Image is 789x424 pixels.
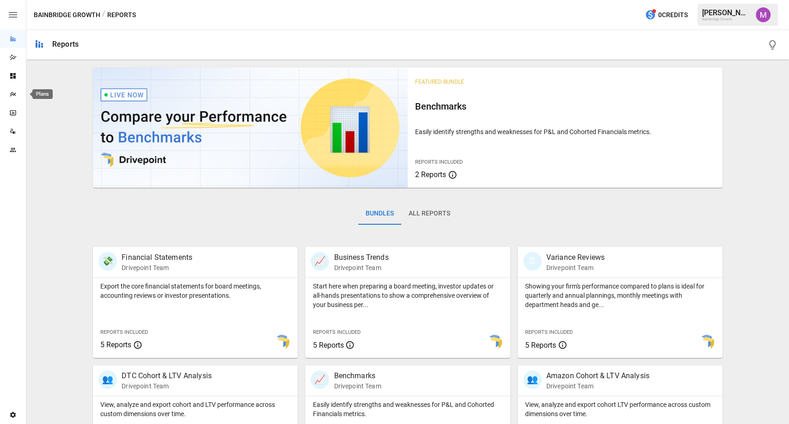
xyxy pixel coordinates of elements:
[525,282,715,309] p: Showing your firm's performance compared to plans is ideal for quarterly and annual plannings, mo...
[756,7,771,22] img: Umer Muhammed
[122,370,212,381] p: DTC Cohort & LTV Analysis
[122,381,212,391] p: Drivepoint Team
[415,79,464,85] span: Featured Bundle
[311,252,329,270] div: 📈
[750,2,776,28] button: Umer Muhammed
[100,329,148,335] span: Reports Included
[546,252,605,263] p: Variance Reviews
[546,370,649,381] p: Amazon Cohort & LTV Analysis
[523,370,542,389] div: 👥
[658,9,688,21] span: 0 Credits
[334,370,381,381] p: Benchmarks
[102,9,105,21] div: /
[122,263,192,272] p: Drivepoint Team
[98,370,117,389] div: 👥
[415,159,463,165] span: Reports Included
[525,329,573,335] span: Reports Included
[415,127,715,136] p: Easily identify strengths and weaknesses for P&L and Cohorted Financials metrics.
[523,252,542,270] div: 🗓
[98,252,117,270] div: 💸
[52,40,79,49] div: Reports
[34,9,100,21] button: Bainbridge Growth
[93,68,408,188] img: video thumbnail
[334,381,381,391] p: Drivepoint Team
[100,282,290,300] p: Export the core financial statements for board meetings, accounting reviews or investor presentat...
[641,6,691,24] button: 0Credits
[415,99,715,114] h6: Benchmarks
[358,203,401,225] button: Bundles
[546,381,649,391] p: Drivepoint Team
[487,335,502,350] img: smart model
[525,341,556,350] span: 5 Reports
[699,335,714,350] img: smart model
[334,252,388,263] p: Business Trends
[100,400,290,418] p: View, analyze and export cohort and LTV performance across custom dimensions over time.
[312,400,502,418] p: Easily identify strengths and weaknesses for P&L and Cohorted Financials metrics.
[312,329,360,335] span: Reports Included
[32,89,53,99] div: Plans
[311,370,329,389] div: 📈
[702,17,750,21] div: Bainbridge Growth
[275,335,289,350] img: smart model
[312,341,343,350] span: 5 Reports
[702,8,750,17] div: [PERSON_NAME]
[100,340,131,349] span: 5 Reports
[401,203,458,225] button: All Reports
[546,263,605,272] p: Drivepoint Team
[122,252,192,263] p: Financial Statements
[415,170,446,179] span: 2 Reports
[334,263,388,272] p: Drivepoint Team
[525,400,715,418] p: View, analyze and export cohort LTV performance across custom dimensions over time.
[312,282,502,309] p: Start here when preparing a board meeting, investor updates or all-hands presentations to show a ...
